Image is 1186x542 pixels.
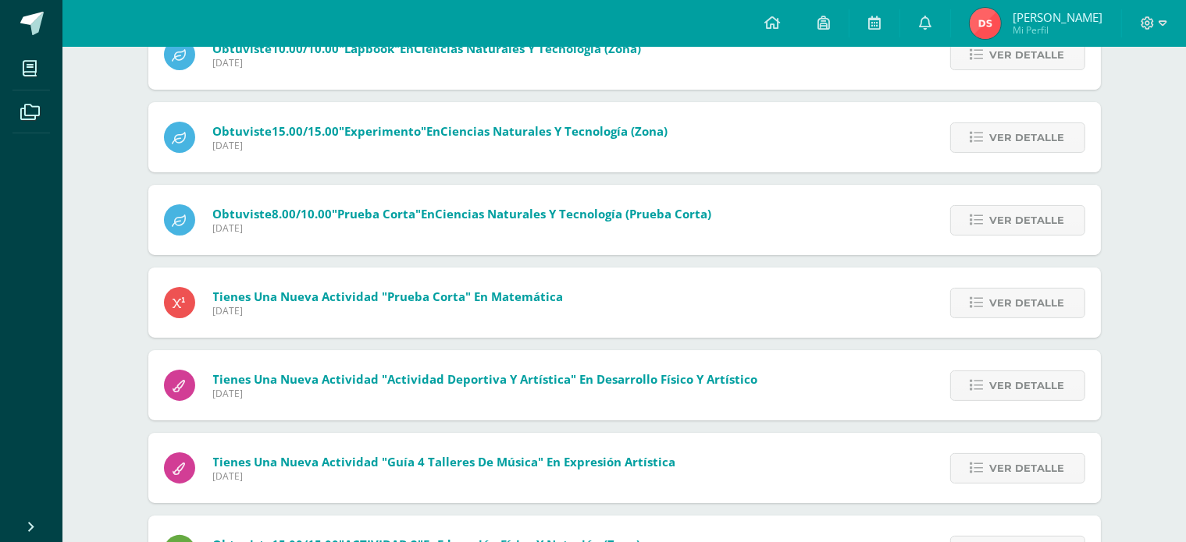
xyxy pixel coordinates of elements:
span: [DATE] [213,387,758,400]
span: Obtuviste en [213,41,642,56]
span: [DATE] [213,221,712,235]
span: Obtuviste en [213,206,712,221]
span: 10.00/10.00 [272,41,340,56]
span: 15.00/15.00 [272,123,340,139]
span: [DATE] [213,56,642,69]
span: Ver detalle [990,371,1065,400]
span: 8.00/10.00 [272,206,333,221]
span: Ver detalle [990,454,1065,483]
span: Ver detalle [990,206,1065,235]
span: Obtuviste en [213,123,668,139]
span: "Prueba Corta" [333,206,422,221]
span: Tienes una nueva actividad "Guía 4 talleres de Música" En Expresión Artística [213,454,676,469]
img: 53d1dea75573273255adaa9689ca28cb.png [970,8,1001,39]
span: [DATE] [213,304,564,317]
span: Mi Perfil [1013,23,1102,37]
span: Ver detalle [990,123,1065,152]
span: Ver detalle [990,41,1065,69]
span: "Experimento" [340,123,427,139]
span: Ver detalle [990,289,1065,317]
span: [DATE] [213,469,676,483]
span: [PERSON_NAME] [1013,9,1102,25]
span: Ciencias Naturales y Tecnología (Zona) [441,123,668,139]
span: "Lapbook" [340,41,401,56]
span: [DATE] [213,139,668,152]
span: Tienes una nueva actividad "Actividad Deportiva y Artística" En Desarrollo Físico y Artístico [213,371,758,387]
span: Ciencias Naturales y Tecnología (Prueba Corta) [436,206,712,221]
span: Tienes una nueva actividad "Prueba Corta" En Matemática [213,289,564,304]
span: Ciencias Naturales y Tecnología (Zona) [415,41,642,56]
